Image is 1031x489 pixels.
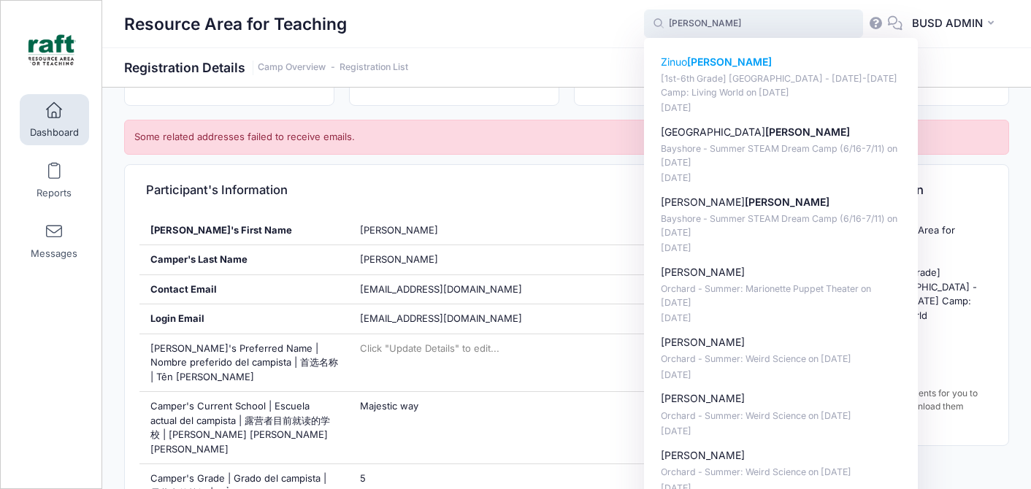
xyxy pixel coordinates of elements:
h4: Participant's Information [146,169,288,211]
h1: Registration Details [124,60,408,75]
p: [PERSON_NAME] [661,391,902,407]
p: [PERSON_NAME] [661,265,902,280]
a: Resource Area for Teaching [1,15,103,85]
p: [DATE] [661,172,902,185]
div: [PERSON_NAME]'s First Name [139,216,350,245]
input: Search by First Name, Last Name, or Email... [644,9,863,39]
a: Camp Overview [258,62,326,73]
a: Messages [20,215,89,266]
p: [DATE] [661,101,902,115]
p: Zinuo [661,55,902,70]
button: BUSD ADMIN [902,7,1009,41]
span: Reports [37,187,72,199]
span: Dashboard [30,126,79,139]
a: Reports [20,155,89,206]
div: Some related addresses failed to receive emails. [124,120,1009,155]
span: Click "Update Details" to edit... [360,342,499,354]
td: [1st-6th Grade] [GEOGRAPHIC_DATA] - [DATE]-[DATE] Camp: Living World [865,258,987,330]
div: Camper's Last Name [139,245,350,274]
span: [PERSON_NAME] [360,224,438,236]
p: Orchard - Summer: Weird Science on [DATE] [661,353,902,366]
div: Contact Email [139,275,350,304]
div: [PERSON_NAME]'s Preferred Name | Nombre preferido del campista | 首选名称 | Tên [PERSON_NAME] [139,334,350,392]
span: Majestic way [360,400,418,412]
a: Dashboard [20,94,89,145]
p: [1st-6th Grade] [GEOGRAPHIC_DATA] - [DATE]-[DATE] Camp: Living World on [DATE] [661,72,902,99]
strong: [PERSON_NAME] [687,55,772,68]
td: Resource Area for Teaching [865,216,987,259]
td: [DATE] [865,358,987,387]
span: [EMAIL_ADDRESS][DOMAIN_NAME] [360,283,522,295]
div: Camper's Current School | Escuela actual del campista | 露营者目前就读的学校 | [PERSON_NAME] [PERSON_NAME] ... [139,392,350,463]
p: [PERSON_NAME] [661,195,902,210]
strong: [PERSON_NAME] [745,196,829,208]
p: [DATE] [661,312,902,326]
h1: Resource Area for Teaching [124,7,347,41]
p: Orchard - Summer: Weird Science on [DATE] [661,409,902,423]
span: [PERSON_NAME] [360,253,438,265]
span: Messages [31,247,77,260]
span: [EMAIL_ADDRESS][DOMAIN_NAME] [360,312,543,326]
p: Bayshore - Summer STEAM Dream Camp (6/16-7/11) on [DATE] [661,142,902,169]
img: Resource Area for Teaching [25,23,80,77]
p: Bayshore - Summer STEAM Dream Camp (6/16-7/11) on [DATE] [661,212,902,239]
p: [DATE] [661,369,902,382]
p: [DATE] [661,242,902,255]
p: [PERSON_NAME] [661,448,902,463]
p: [PERSON_NAME] [661,335,902,350]
strong: [PERSON_NAME] [765,126,850,138]
p: Orchard - Summer: Weird Science on [DATE] [661,466,902,480]
p: Orchard - Summer: Marionette Puppet Theater on [DATE] [661,282,902,309]
span: BUSD ADMIN [912,15,983,31]
p: [DATE] [661,425,902,439]
div: Login Email [139,304,350,334]
p: [GEOGRAPHIC_DATA] [661,125,902,140]
span: 5 [360,472,366,484]
a: Registration List [340,62,408,73]
td: [DATE] [865,330,987,358]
